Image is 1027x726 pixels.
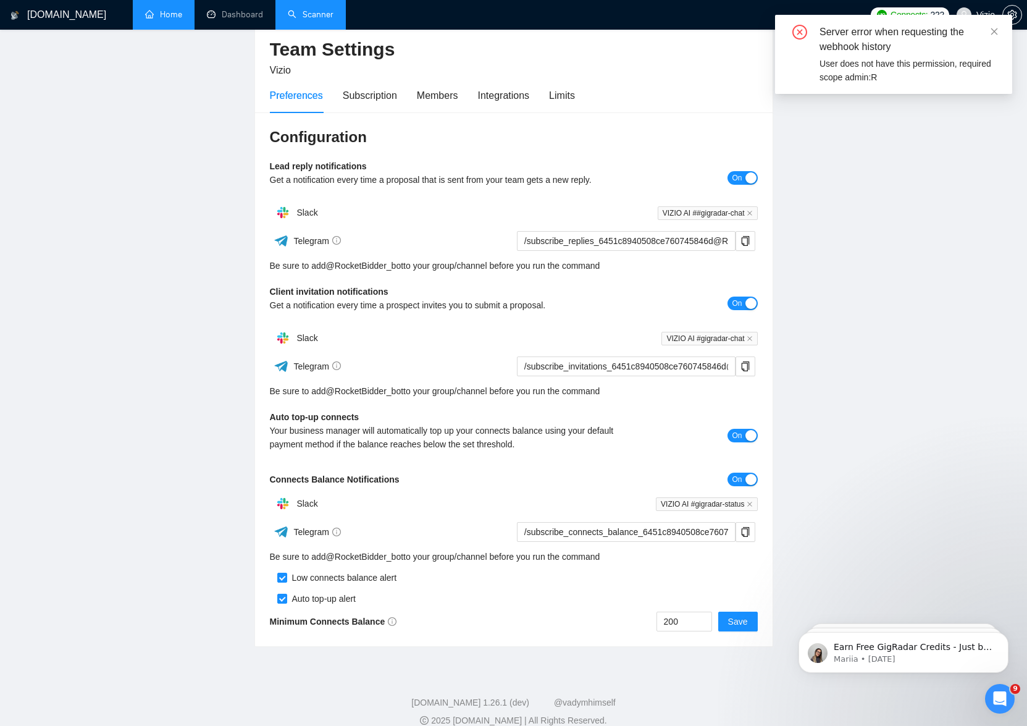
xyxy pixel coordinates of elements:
span: copy [736,527,755,537]
span: Save [728,615,748,628]
button: Save [718,612,758,631]
a: [DOMAIN_NAME] 1.26.1 (dev) [411,698,529,707]
button: copy [736,522,755,542]
span: On [732,429,742,442]
div: Get a notification every time a proposal that is sent from your team gets a new reply. [270,173,636,187]
div: Preferences [270,88,323,103]
b: Lead reply notifications [270,161,367,171]
b: Minimum Connects Balance [270,617,397,627]
span: Slack [296,333,317,343]
span: 9 [1010,684,1020,694]
span: info-circle [332,528,341,536]
a: setting [1002,10,1022,20]
span: VIZIO AI ##gigradar-chat [658,206,758,220]
b: Client invitation notifications [270,287,388,297]
span: On [732,171,742,185]
div: Your business manager will automatically top up your connects balance using your default payment ... [270,424,636,451]
span: Telegram [293,361,341,371]
h2: Team Settings [270,37,758,62]
div: Server error when requesting the webhook history [820,25,997,54]
a: homeHome [145,9,182,20]
img: ww3wtPAAAAAElFTkSuQmCC [274,358,289,374]
a: @RocketBidder_bot [326,259,404,272]
img: ww3wtPAAAAAElFTkSuQmCC [274,233,289,248]
a: @RocketBidder_bot [326,384,404,398]
span: close [990,27,999,36]
span: On [732,473,742,486]
img: hpQkSZIkSZIkSZIkSZIkSZIkSZIkSZIkSZIkSZIkSZIkSZIkSZIkSZIkSZIkSZIkSZIkSZIkSZIkSZIkSZIkSZIkSZIkSZIkS... [270,200,295,225]
div: Low connects balance alert [287,571,397,585]
span: Slack [296,499,317,509]
span: close-circle [792,25,807,40]
b: Auto top-up connects [270,412,359,422]
span: user [960,11,968,19]
button: copy [736,357,755,376]
span: Telegram [293,527,341,537]
img: hpQkSZIkSZIkSZIkSZIkSZIkSZIkSZIkSZIkSZIkSZIkSZIkSZIkSZIkSZIkSZIkSZIkSZIkSZIkSZIkSZIkSZIkSZIkSZIkS... [270,326,295,350]
a: @vadymhimself [554,698,616,707]
div: Members [417,88,458,103]
img: hpQkSZIkSZIkSZIkSZIkSZIkSZIkSZIkSZIkSZIkSZIkSZIkSZIkSZIkSZIkSZIkSZIkSZIkSZIkSZIkSZIkSZIkSZIkSZIkS... [270,491,295,516]
span: info-circle [388,617,396,626]
span: 222 [930,8,944,22]
button: setting [1002,5,1022,25]
img: ww3wtPAAAAAElFTkSuQmCC [274,524,289,539]
span: close [747,501,753,507]
span: info-circle [332,361,341,370]
a: searchScanner [288,9,333,20]
div: Subscription [343,88,397,103]
span: VIZIO AI #gigradar-chat [661,332,757,345]
button: copy [736,231,755,251]
span: close [747,210,753,216]
span: On [732,297,742,310]
span: copy [736,361,755,371]
div: Be sure to add to your group/channel before you run the command [270,259,758,272]
a: @RocketBidder_bot [326,550,404,563]
span: VIZIO AI #gigradar-status [656,497,757,511]
div: Be sure to add to your group/channel before you run the command [270,384,758,398]
span: copyright [420,716,429,725]
iframe: Intercom live chat [985,684,1015,714]
a: dashboardDashboard [207,9,263,20]
div: Be sure to add to your group/channel before you run the command [270,550,758,563]
div: User does not have this permission, required scope admin:R [820,57,997,84]
div: Integrations [478,88,530,103]
h3: Configuration [270,127,758,147]
div: Get a notification every time a prospect invites you to submit a proposal. [270,298,636,312]
img: logo [10,6,19,25]
iframe: Intercom notifications message [780,606,1027,693]
div: Limits [549,88,575,103]
span: Telegram [293,236,341,246]
span: Connects: [891,8,928,22]
img: upwork-logo.png [877,10,887,20]
b: Connects Balance Notifications [270,475,400,484]
span: Vizio [270,65,291,75]
div: Auto top-up alert [287,592,356,606]
span: info-circle [332,236,341,245]
span: close [747,336,753,342]
span: copy [736,236,755,246]
span: Slack [296,208,317,217]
